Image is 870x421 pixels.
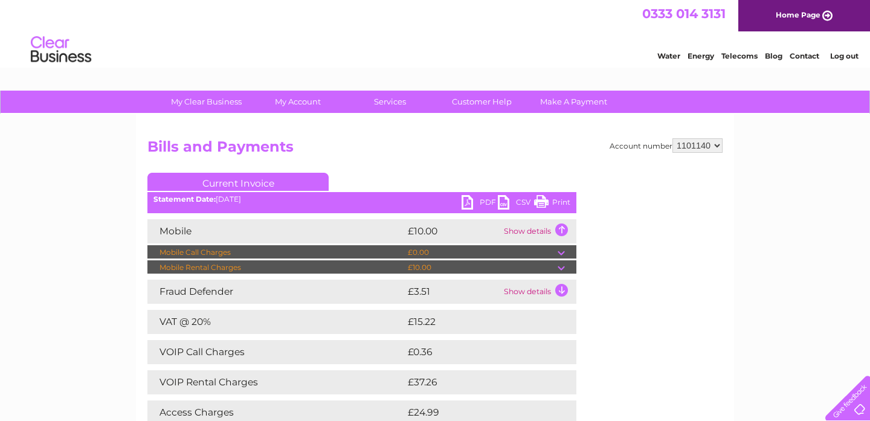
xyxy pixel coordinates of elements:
td: VOIP Rental Charges [147,370,405,394]
td: Show details [501,219,576,243]
td: £3.51 [405,280,501,304]
td: £10.00 [405,219,501,243]
td: VAT @ 20% [147,310,405,334]
div: Clear Business is a trading name of Verastar Limited (registered in [GEOGRAPHIC_DATA] No. 3667643... [150,7,721,59]
div: [DATE] [147,195,576,204]
a: Log out [830,51,859,60]
td: Mobile Call Charges [147,245,405,260]
td: £15.22 [405,310,550,334]
a: Water [657,51,680,60]
td: VOIP Call Charges [147,340,405,364]
h2: Bills and Payments [147,138,723,161]
a: PDF [462,195,498,213]
a: Print [534,195,570,213]
a: My Clear Business [156,91,256,113]
a: Current Invoice [147,173,329,191]
td: Mobile Rental Charges [147,260,405,275]
a: Energy [688,51,714,60]
div: Account number [610,138,723,153]
a: Customer Help [432,91,532,113]
a: Services [340,91,440,113]
a: Telecoms [721,51,758,60]
a: CSV [498,195,534,213]
a: 0333 014 3131 [642,6,726,21]
td: £10.00 [405,260,558,275]
td: £0.36 [405,340,548,364]
img: logo.png [30,31,92,68]
td: £0.00 [405,245,558,260]
a: Make A Payment [524,91,623,113]
td: Fraud Defender [147,280,405,304]
a: My Account [248,91,348,113]
a: Blog [765,51,782,60]
td: Show details [501,280,576,304]
a: Contact [790,51,819,60]
td: Mobile [147,219,405,243]
b: Statement Date: [153,194,216,204]
td: £37.26 [405,370,552,394]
